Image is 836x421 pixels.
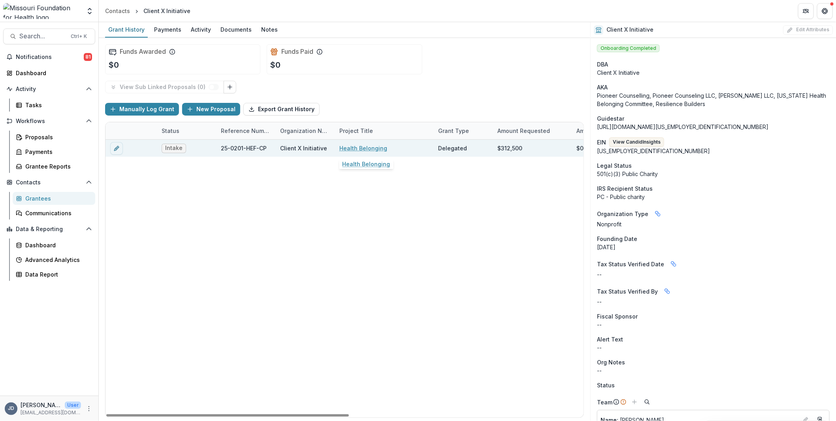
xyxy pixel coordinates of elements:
button: Export Grant History [243,103,320,116]
div: Project Title [335,127,378,135]
div: Payments [151,24,185,35]
a: Dashboard [13,239,95,252]
button: Open Activity [3,83,95,95]
div: Client X Initiative [143,7,190,15]
button: Edit Attributes [783,25,833,35]
span: Workflows [16,118,83,125]
div: Documents [217,24,255,35]
button: Add [630,397,639,407]
a: Health Belonging [339,144,387,152]
div: Delegated [438,144,467,152]
span: Org Notes [597,358,625,366]
div: 25-0201-HEF-CP [221,144,267,152]
div: Tasks [25,101,89,109]
p: [PERSON_NAME] [21,401,62,409]
span: Alert Text [597,335,623,343]
p: -- [597,366,830,375]
h2: Funds Awarded [120,48,166,55]
div: -- [597,320,830,329]
span: Guidestar [597,114,624,123]
span: IRS Recipient Status [597,184,653,193]
button: Linked binding [661,285,674,298]
button: Search [642,397,652,407]
button: More [84,404,94,413]
div: Client X Initiative [597,68,830,77]
p: Nonprofit [597,220,830,228]
a: Payments [13,145,95,158]
div: [US_EMPLOYER_IDENTIFICATION_NUMBER] [597,147,830,155]
span: DBA [597,60,608,68]
p: $0 [109,59,119,71]
h2: Client X Initiative [606,27,653,33]
div: Reference Number [216,122,275,139]
button: edit [110,142,123,155]
span: 81 [84,53,92,61]
a: Data Report [13,268,95,281]
p: View Sub Linked Proposals ( 0 ) [120,84,209,91]
div: Jessica Daugherty [8,406,14,411]
h2: Funds Paid [281,48,313,55]
a: Advanced Analytics [13,253,95,266]
div: Amount Awarded [572,127,628,135]
button: Get Help [817,3,833,19]
p: Team [597,398,612,406]
span: Status [597,381,615,389]
a: Documents [217,22,255,38]
p: -- [597,343,830,352]
div: Amount Requested [493,122,572,139]
div: Notes [258,24,281,35]
span: Tax Status Verified By [597,287,658,296]
p: [EMAIL_ADDRESS][DOMAIN_NAME] [21,409,81,416]
div: Grant History [105,24,148,35]
button: Notifications81 [3,51,95,63]
div: Data Report [25,270,89,279]
button: Partners [798,3,814,19]
button: Linked binding [651,207,664,220]
a: Grantee Reports [13,160,95,173]
div: PC - Public charity [597,193,830,201]
span: Founding Date [597,235,637,243]
div: Grantee Reports [25,162,89,171]
span: Search... [19,32,66,40]
a: Communications [13,207,95,220]
span: Fiscal Sponsor [597,312,638,320]
div: Contacts [105,7,130,15]
p: $0 [270,59,281,71]
span: Onboarding Completed [597,44,660,52]
div: Grant Type [433,122,493,139]
div: Status [157,122,216,139]
div: Amount Awarded [572,122,631,139]
div: Proposals [25,133,89,141]
button: Open entity switcher [84,3,95,19]
p: -- [597,298,830,306]
div: 501(c)(3) Public Charity [597,170,830,178]
div: Project Title [335,122,433,139]
span: Intake [165,145,183,152]
span: AKA [597,83,608,91]
button: Search... [3,28,95,44]
button: View Sub Linked Proposals (0) [105,81,224,93]
div: Grantees [25,194,89,203]
a: Tasks [13,99,95,112]
div: Dashboard [25,241,89,249]
a: Activity [188,22,214,38]
span: Organization Type [597,210,648,218]
div: $312,500 [497,144,522,152]
div: Organization Name [275,127,335,135]
span: Data & Reporting [16,226,83,233]
a: Dashboard [3,66,95,80]
div: Activity [188,24,214,35]
button: Linked binding [667,258,680,270]
nav: breadcrumb [102,5,194,17]
div: [URL][DOMAIN_NAME][US_EMPLOYER_IDENTIFICATION_NUMBER] [597,123,830,131]
a: Contacts [102,5,133,17]
div: Ctrl + K [69,32,88,41]
button: Manually Log Grant [105,103,179,116]
div: Client X Initiative [280,144,327,152]
button: Open Contacts [3,176,95,189]
span: Legal Status [597,161,632,170]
